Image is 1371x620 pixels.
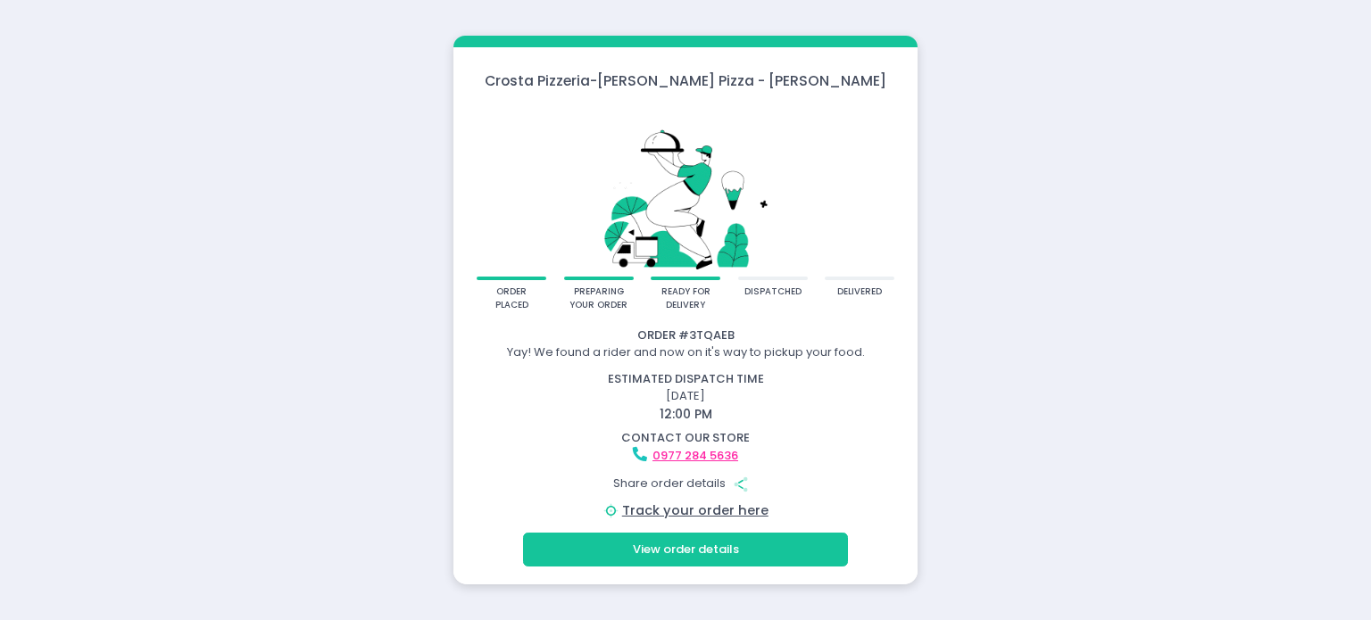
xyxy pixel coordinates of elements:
div: estimated dispatch time [456,370,915,388]
div: Order # 3TQAEB [456,327,915,344]
div: [DATE] [445,370,926,424]
div: dispatched [744,285,802,299]
div: order placed [483,285,541,311]
div: contact our store [456,429,915,447]
img: talkie [477,103,894,277]
div: Share order details [456,467,915,500]
div: Yay! We found a rider and now on it's way to pickup your food. [456,343,915,361]
span: 12:00 PM [660,405,712,423]
div: preparing your order [569,285,627,311]
div: Crosta Pizzeria - [PERSON_NAME] Pizza - [PERSON_NAME] [453,70,918,91]
a: 0977 284 5636 [652,447,738,464]
button: View order details [523,533,848,566]
a: Track your order here [622,501,769,519]
div: delivered [837,285,882,299]
div: ready for delivery [657,285,715,311]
